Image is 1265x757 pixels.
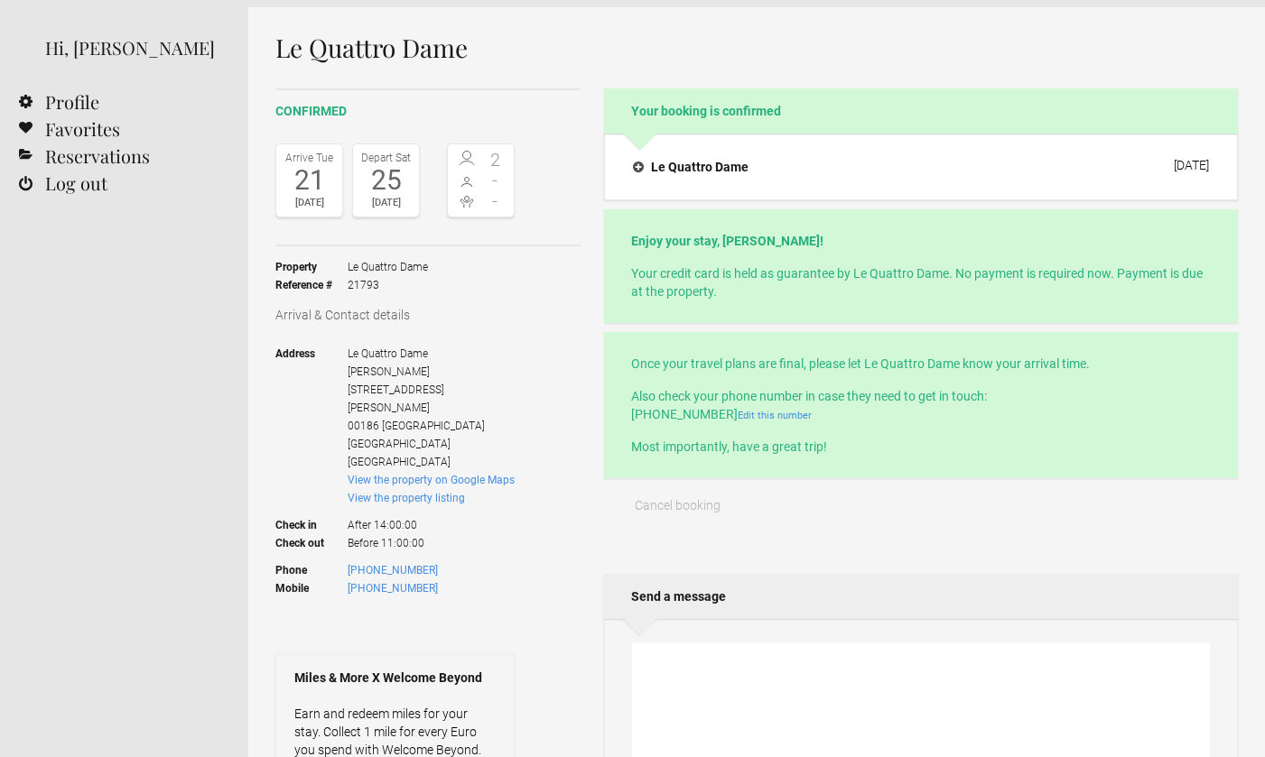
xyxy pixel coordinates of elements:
h3: Arrival & Contact details [275,306,581,324]
div: [DATE] [1174,158,1209,172]
div: Hi, [PERSON_NAME] [45,34,221,61]
p: Once your travel plans are final, please let Le Quattro Dame know your arrival time. [631,355,1211,373]
h1: Le Quattro Dame [275,34,1238,61]
p: Your credit card is held as guarantee by Le Quattro Dame. No payment is required now. Payment is ... [631,264,1211,300]
span: Cancel booking [635,498,721,512]
h2: confirmed [275,102,581,121]
span: Le Quattro Dame [348,347,428,360]
div: Depart Sat [358,149,414,167]
div: 21 [281,167,338,194]
div: 25 [358,167,414,194]
div: Arrive Tue [281,149,338,167]
span: [PERSON_NAME][STREET_ADDRESS][PERSON_NAME] [348,365,444,414]
strong: Check out [275,534,348,552]
h2: Send a message [604,574,1238,619]
span: 2 [481,151,510,169]
span: 00186 [348,420,379,432]
a: Edit this number [738,410,812,421]
strong: Property [275,258,348,276]
span: After 14:00:00 [348,507,515,534]
span: [GEOGRAPHIC_DATA] [348,456,451,468]
a: View the property listing [348,492,465,504]
strong: Address [275,345,348,471]
div: [DATE] [358,194,414,212]
a: View the property on Google Maps [348,474,515,486]
div: [DATE] [281,194,338,212]
h4: Le Quattro Dame [633,158,749,176]
span: [GEOGRAPHIC_DATA] [348,438,451,450]
strong: Enjoy your stay, [PERSON_NAME]! [631,234,823,248]
p: Also check your phone number in case they need to get in touch: [PHONE_NUMBER] [631,387,1211,423]
strong: Phone [275,561,348,579]
a: [PHONE_NUMBER] [348,564,438,577]
span: [GEOGRAPHIC_DATA] [382,420,485,432]
p: Most importantly, have a great trip! [631,438,1211,456]
a: [PHONE_NUMBER] [348,582,438,595]
span: Before 11:00:00 [348,534,515,552]
h2: Your booking is confirmed [604,88,1238,134]
span: - [481,192,510,210]
strong: Check in [275,507,348,534]
span: 21793 [348,276,428,294]
span: - [481,171,510,189]
strong: Mobile [275,579,348,597]
span: Le Quattro Dame [348,258,428,276]
button: Cancel booking [604,487,750,523]
button: Le Quattro Dame [DATE] [619,148,1223,186]
strong: Miles & More X Welcome Beyond [294,669,496,687]
strong: Reference # [275,276,348,294]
